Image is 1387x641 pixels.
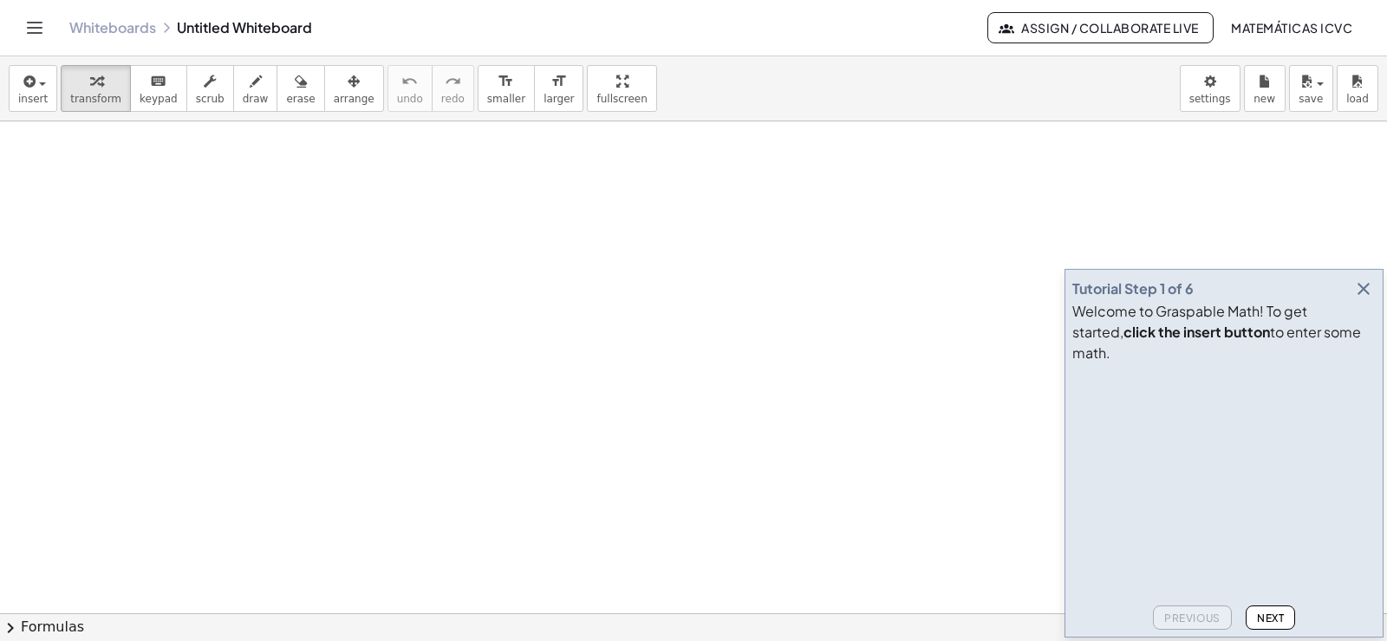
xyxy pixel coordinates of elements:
[544,93,574,105] span: larger
[1346,93,1369,105] span: load
[1217,12,1366,43] button: Matemáticas ICVC
[21,14,49,42] button: Toggle navigation
[70,93,121,105] span: transform
[150,71,166,92] i: keyboard
[387,65,433,112] button: undoundo
[1072,278,1194,299] div: Tutorial Step 1 of 6
[1337,65,1378,112] button: load
[441,93,465,105] span: redo
[596,93,647,105] span: fullscreen
[9,65,57,112] button: insert
[243,93,269,105] span: draw
[401,71,418,92] i: undo
[186,65,234,112] button: scrub
[286,93,315,105] span: erase
[130,65,187,112] button: keyboardkeypad
[140,93,178,105] span: keypad
[534,65,583,112] button: format_sizelarger
[196,93,225,105] span: scrub
[69,19,156,36] a: Whiteboards
[478,65,535,112] button: format_sizesmaller
[987,12,1214,43] button: Assign / Collaborate Live
[233,65,278,112] button: draw
[498,71,514,92] i: format_size
[1072,301,1376,363] div: Welcome to Graspable Math! To get started, to enter some math.
[487,93,525,105] span: smaller
[334,93,374,105] span: arrange
[445,71,461,92] i: redo
[1123,323,1270,341] b: click the insert button
[61,65,131,112] button: transform
[277,65,324,112] button: erase
[550,71,567,92] i: format_size
[587,65,656,112] button: fullscreen
[1231,20,1352,36] span: Matemáticas ICVC
[1246,605,1295,630] button: Next
[1002,20,1199,36] span: Assign / Collaborate Live
[1299,93,1323,105] span: save
[1254,93,1275,105] span: new
[1189,93,1231,105] span: settings
[1180,65,1240,112] button: settings
[324,65,384,112] button: arrange
[432,65,474,112] button: redoredo
[1289,65,1333,112] button: save
[18,93,48,105] span: insert
[397,93,423,105] span: undo
[1257,612,1284,625] span: Next
[1244,65,1286,112] button: new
